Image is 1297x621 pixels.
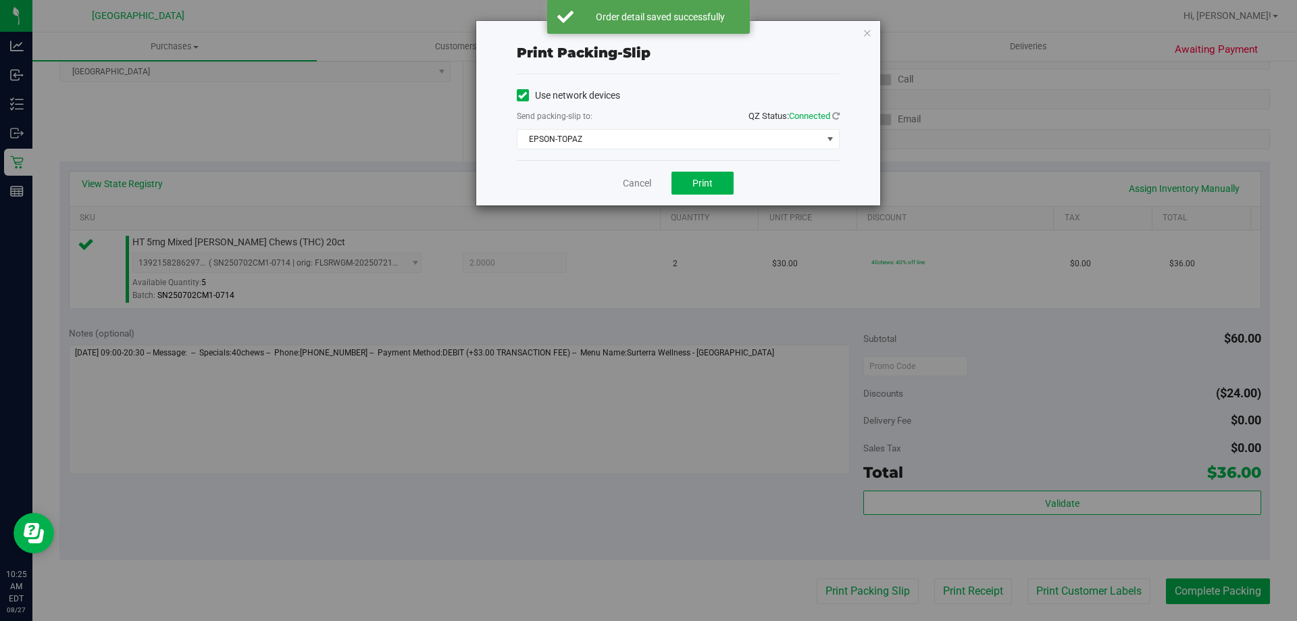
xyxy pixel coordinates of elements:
span: select [821,130,838,149]
span: Connected [789,111,830,121]
iframe: Resource center [14,513,54,553]
button: Print [671,172,734,195]
label: Send packing-slip to: [517,110,592,122]
div: Order detail saved successfully [581,10,740,24]
span: Print [692,178,713,189]
span: Print packing-slip [517,45,651,61]
a: Cancel [623,176,651,191]
span: EPSON-TOPAZ [517,130,822,149]
span: QZ Status: [748,111,840,121]
label: Use network devices [517,89,620,103]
